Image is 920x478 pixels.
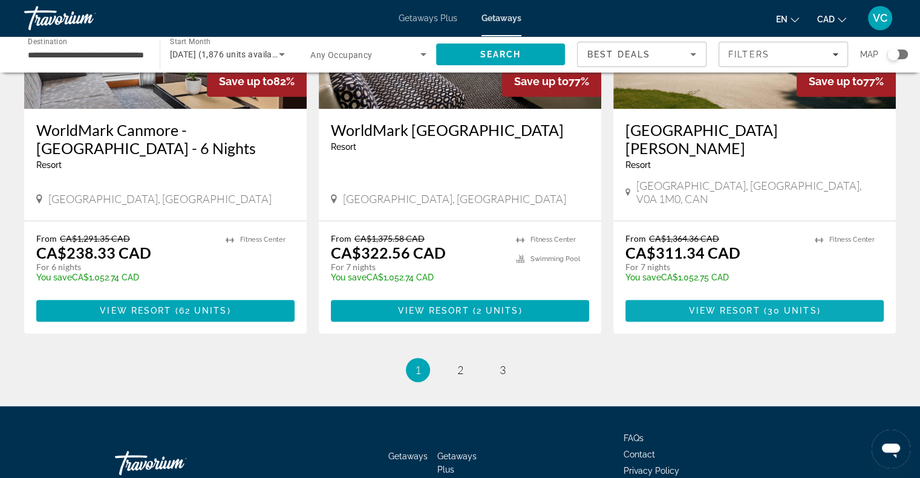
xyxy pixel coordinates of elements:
span: Resort [625,160,651,170]
p: CA$322.56 CAD [331,244,446,262]
a: Contact [624,450,655,459]
button: Change currency [817,10,846,28]
button: Filters [719,42,848,67]
p: CA$238.33 CAD [36,244,151,262]
span: [DATE] (1,876 units available) [170,50,287,59]
button: View Resort(2 units) [331,300,589,321]
span: From [36,233,57,244]
span: [GEOGRAPHIC_DATA], [GEOGRAPHIC_DATA], V0A 1M0, CAN [636,179,884,205]
span: Fitness Center [530,236,576,244]
span: You save [625,273,661,282]
span: 62 units [179,306,227,315]
span: Any Occupancy [310,50,373,60]
button: Change language [776,10,799,28]
iframe: Button to launch messaging window [872,430,910,468]
a: [GEOGRAPHIC_DATA][PERSON_NAME] [625,121,884,157]
span: 3 [500,363,506,376]
span: 1 [415,363,421,376]
span: ( ) [469,306,523,315]
a: WorldMark [GEOGRAPHIC_DATA] [331,121,589,139]
p: For 7 nights [625,262,803,273]
input: Select destination [28,48,144,62]
a: Getaways [388,451,428,461]
span: Start Month [170,37,210,46]
button: User Menu [864,5,896,31]
p: CA$1,052.75 CAD [625,273,803,282]
span: You save [331,273,367,282]
span: Save up to [219,75,273,88]
span: CAD [817,15,835,24]
span: Fitness Center [240,236,285,244]
span: [GEOGRAPHIC_DATA], [GEOGRAPHIC_DATA] [48,192,272,205]
p: CA$1,052.74 CAD [36,273,214,282]
span: Map [860,46,878,63]
span: Destination [28,37,67,45]
span: Swimming Pool [530,255,580,263]
span: Fitness Center [829,236,875,244]
span: Save up to [809,75,863,88]
span: Resort [36,160,62,170]
a: WorldMark Canmore - [GEOGRAPHIC_DATA] - 6 Nights [36,121,295,157]
div: 77% [502,66,601,97]
button: Search [436,44,566,65]
span: CA$1,375.58 CAD [354,233,425,244]
span: From [625,233,646,244]
span: Save up to [514,75,569,88]
span: From [331,233,351,244]
span: en [776,15,788,24]
div: 82% [207,66,307,97]
a: Privacy Policy [624,466,679,476]
p: For 6 nights [36,262,214,273]
span: Resort [331,142,356,152]
span: CA$1,291.35 CAD [60,233,130,244]
span: ( ) [171,306,230,315]
span: View Resort [688,306,760,315]
a: Getaways Plus [437,451,477,474]
a: Getaways Plus [399,13,457,23]
button: View Resort(62 units) [36,300,295,321]
button: View Resort(30 units) [625,300,884,321]
a: Getaways [481,13,521,23]
a: FAQs [624,433,644,443]
span: 2 units [477,306,519,315]
span: You save [36,273,72,282]
span: View Resort [100,306,171,315]
span: Search [480,50,521,59]
p: CA$1,052.74 CAD [331,273,504,282]
nav: Pagination [24,358,896,382]
p: CA$311.34 CAD [625,244,740,262]
mat-select: Sort by [587,47,696,62]
span: CA$1,364.36 CAD [649,233,719,244]
span: [GEOGRAPHIC_DATA], [GEOGRAPHIC_DATA] [343,192,566,205]
span: ( ) [760,306,820,315]
p: For 7 nights [331,262,504,273]
span: 30 units [768,306,817,315]
span: Filters [728,50,769,59]
div: 77% [797,66,896,97]
span: 2 [457,363,463,376]
span: VC [873,12,887,24]
span: View Resort [397,306,469,315]
span: Best Deals [587,50,650,59]
a: Travorium [24,2,145,34]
